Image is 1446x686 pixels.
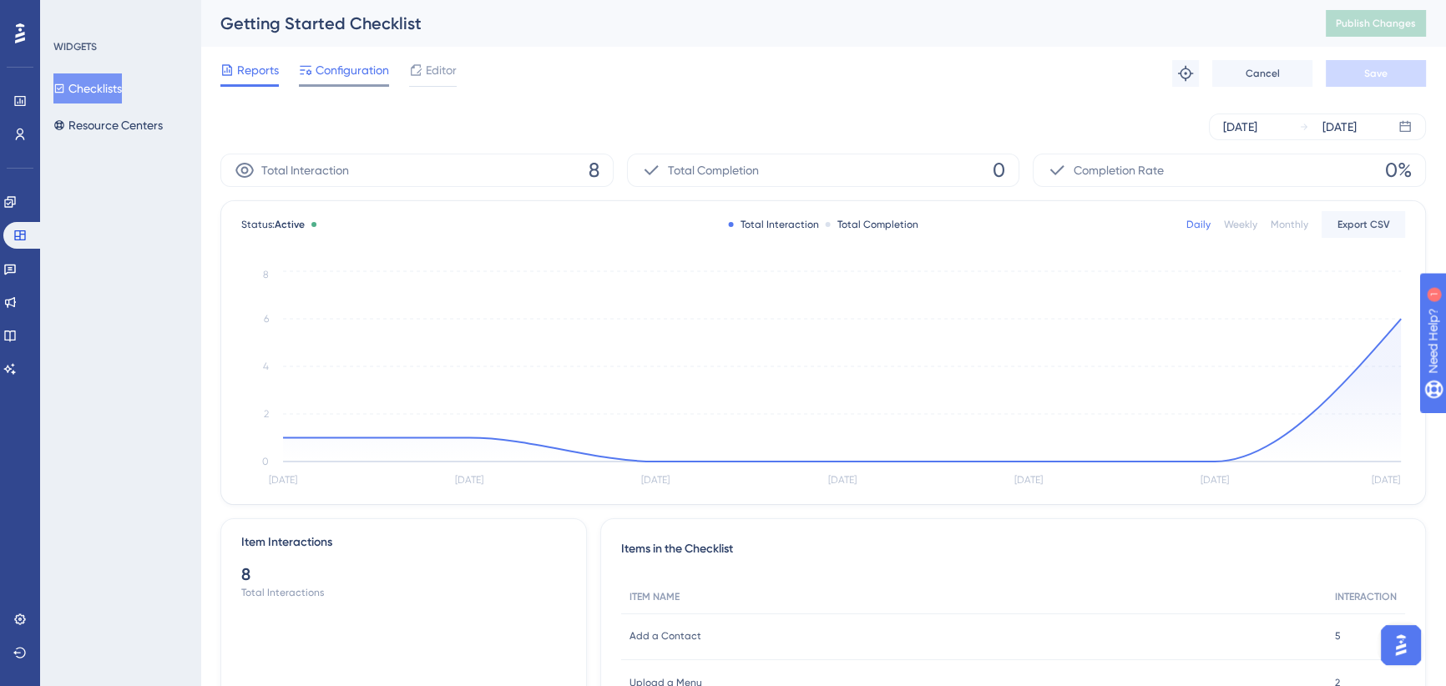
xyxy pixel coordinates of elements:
[1224,218,1257,231] div: Weekly
[455,474,483,486] tspan: [DATE]
[1322,211,1405,238] button: Export CSV
[262,456,269,467] tspan: 0
[826,218,918,231] div: Total Completion
[1385,157,1412,184] span: 0%
[828,474,857,486] tspan: [DATE]
[729,218,819,231] div: Total Interaction
[426,60,457,80] span: Editor
[1186,218,1211,231] div: Daily
[261,160,349,180] span: Total Interaction
[1271,218,1308,231] div: Monthly
[241,562,566,586] div: 8
[264,408,269,420] tspan: 2
[1326,60,1426,87] button: Save
[1376,620,1426,670] iframe: UserGuiding AI Assistant Launcher
[1335,629,1341,643] span: 5
[53,40,97,53] div: WIDGETS
[53,73,122,103] button: Checklists
[1322,117,1357,137] div: [DATE]
[1201,474,1229,486] tspan: [DATE]
[1336,17,1416,30] span: Publish Changes
[237,60,279,80] span: Reports
[263,269,269,280] tspan: 8
[220,12,1284,35] div: Getting Started Checklist
[39,4,104,24] span: Need Help?
[264,313,269,325] tspan: 6
[1246,67,1280,80] span: Cancel
[1212,60,1312,87] button: Cancel
[241,218,305,231] span: Status:
[1326,10,1426,37] button: Publish Changes
[269,474,297,486] tspan: [DATE]
[629,629,701,643] span: Add a Contact
[1335,590,1397,603] span: INTERACTION
[641,474,670,486] tspan: [DATE]
[241,532,332,552] div: Item Interactions
[1337,218,1390,231] span: Export CSV
[116,8,121,22] div: 1
[263,361,269,372] tspan: 4
[629,590,680,603] span: ITEM NAME
[1364,67,1388,80] span: Save
[316,60,389,80] span: Configuration
[275,219,305,230] span: Active
[1223,117,1257,137] div: [DATE]
[1074,160,1164,180] span: Completion Rate
[621,539,733,567] span: Items in the Checklist
[589,157,599,184] span: 8
[53,110,163,140] button: Resource Centers
[993,157,1005,184] span: 0
[668,160,759,180] span: Total Completion
[1372,474,1400,486] tspan: [DATE]
[1014,474,1043,486] tspan: [DATE]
